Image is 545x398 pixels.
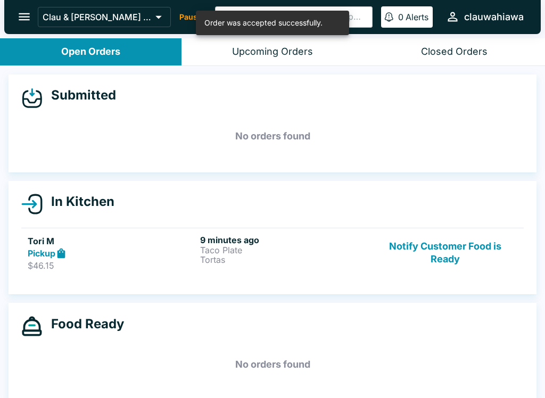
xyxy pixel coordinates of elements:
[200,245,368,255] p: Taco Plate
[61,46,120,58] div: Open Orders
[21,228,524,278] a: Tori MPickup$46.159 minutes agoTaco PlateTortasNotify Customer Food is Ready
[464,11,524,23] div: clauwahiawa
[28,260,196,271] p: $46.15
[43,316,124,332] h4: Food Ready
[421,46,488,58] div: Closed Orders
[200,255,368,264] p: Tortas
[28,235,196,247] h5: Tori M
[406,12,428,22] p: Alerts
[21,345,524,384] h5: No orders found
[21,117,524,155] h5: No orders found
[200,235,368,245] h6: 9 minutes ago
[373,235,517,271] button: Notify Customer Food is Ready
[43,12,151,22] p: Clau & [PERSON_NAME] Cocina - Wahiawa
[38,7,171,27] button: Clau & [PERSON_NAME] Cocina - Wahiawa
[232,46,313,58] div: Upcoming Orders
[28,248,55,259] strong: Pickup
[11,3,38,30] button: open drawer
[398,12,403,22] p: 0
[179,12,207,22] p: Paused
[43,194,114,210] h4: In Kitchen
[441,5,528,28] button: clauwahiawa
[204,14,323,32] div: Order was accepted successfully.
[43,87,116,103] h4: Submitted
